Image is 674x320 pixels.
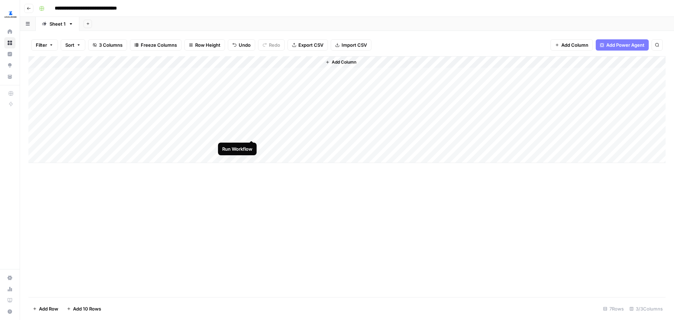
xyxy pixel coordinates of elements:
span: Add Power Agent [606,41,645,48]
button: Freeze Columns [130,39,181,51]
button: Workspace: LegalZoom [4,6,15,23]
a: Settings [4,272,15,283]
div: Sheet 1 [49,20,66,27]
a: Your Data [4,71,15,82]
span: Redo [269,41,280,48]
a: Usage [4,283,15,295]
button: Add Power Agent [596,39,649,51]
button: Help + Support [4,306,15,317]
button: Undo [228,39,255,51]
a: Browse [4,37,15,48]
button: Add Row [28,303,62,314]
div: 7 Rows [600,303,627,314]
span: Export CSV [298,41,323,48]
div: Run Workflow [222,145,252,152]
a: Sheet 1 [36,17,79,31]
a: Home [4,26,15,37]
button: Add Column [550,39,593,51]
span: 3 Columns [99,41,123,48]
button: Row Height [184,39,225,51]
button: Add 10 Rows [62,303,105,314]
a: Learning Hub [4,295,15,306]
button: Filter [31,39,58,51]
a: Insights [4,48,15,60]
button: Redo [258,39,285,51]
button: Sort [61,39,85,51]
span: Filter [36,41,47,48]
a: Opportunities [4,60,15,71]
span: Add Row [39,305,58,312]
button: Add Column [323,58,359,67]
span: Sort [65,41,74,48]
button: Export CSV [288,39,328,51]
span: Add Column [332,59,356,65]
span: Freeze Columns [141,41,177,48]
button: 3 Columns [88,39,127,51]
button: Import CSV [331,39,371,51]
span: Undo [239,41,251,48]
span: Add Column [561,41,588,48]
img: LegalZoom Logo [4,8,17,21]
span: Add 10 Rows [73,305,101,312]
span: Import CSV [342,41,367,48]
span: Row Height [195,41,220,48]
div: 3/3 Columns [627,303,666,314]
